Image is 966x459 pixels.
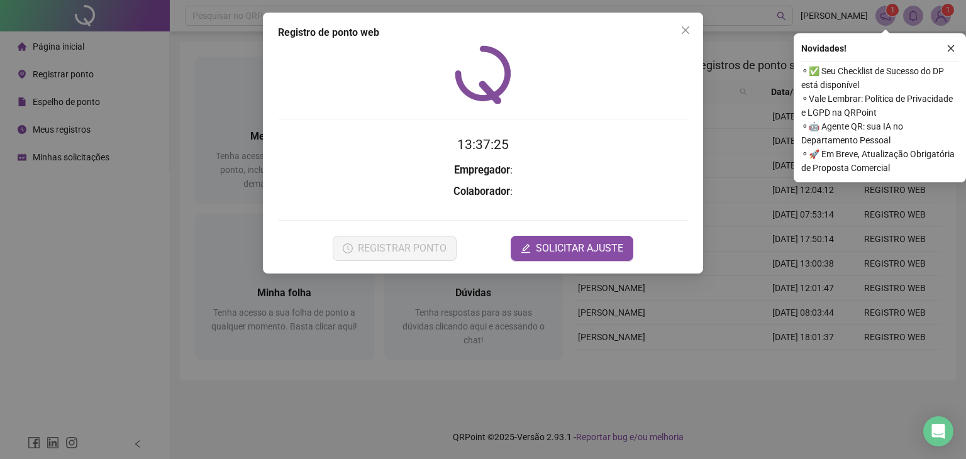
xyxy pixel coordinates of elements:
[947,44,955,53] span: close
[278,25,688,40] div: Registro de ponto web
[801,64,958,92] span: ⚬ ✅ Seu Checklist de Sucesso do DP está disponível
[801,119,958,147] span: ⚬ 🤖 Agente QR: sua IA no Departamento Pessoal
[511,236,633,261] button: editSOLICITAR AJUSTE
[278,184,688,200] h3: :
[801,41,847,55] span: Novidades !
[536,241,623,256] span: SOLICITAR AJUSTE
[675,20,696,40] button: Close
[801,147,958,175] span: ⚬ 🚀 Em Breve, Atualização Obrigatória de Proposta Comercial
[278,162,688,179] h3: :
[333,236,457,261] button: REGISTRAR PONTO
[457,137,509,152] time: 13:37:25
[521,243,531,253] span: edit
[455,45,511,104] img: QRPoint
[801,92,958,119] span: ⚬ Vale Lembrar: Política de Privacidade e LGPD na QRPoint
[454,164,510,176] strong: Empregador
[680,25,691,35] span: close
[923,416,953,446] div: Open Intercom Messenger
[453,185,510,197] strong: Colaborador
